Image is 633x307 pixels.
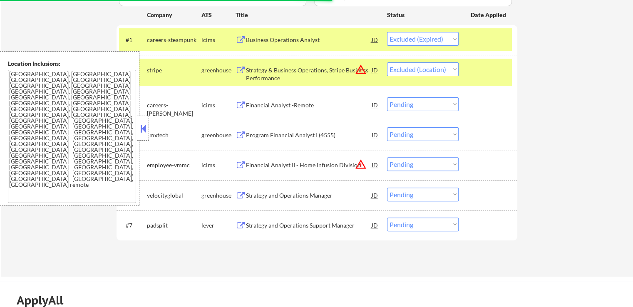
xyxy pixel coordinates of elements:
[147,221,201,230] div: padsplit
[147,131,201,139] div: smxtech
[126,221,140,230] div: #7
[201,131,236,139] div: greenhouse
[246,101,372,109] div: Financial Analyst -Remote
[147,11,201,19] div: Company
[147,101,201,117] div: careers-[PERSON_NAME]
[201,36,236,44] div: icims
[201,191,236,200] div: greenhouse
[371,32,379,47] div: JD
[246,131,372,139] div: Program Financial Analyst I (4555)
[126,36,140,44] div: #1
[147,36,201,44] div: careers-steampunk
[201,101,236,109] div: icims
[371,188,379,203] div: JD
[201,11,236,19] div: ATS
[371,157,379,172] div: JD
[387,7,459,22] div: Status
[201,161,236,169] div: icims
[147,66,201,74] div: stripe
[246,191,372,200] div: Strategy and Operations Manager
[371,218,379,233] div: JD
[201,221,236,230] div: lever
[236,11,379,19] div: Title
[355,158,367,170] button: warning_amber
[246,161,372,169] div: Financial Analyst II - Home Infusion Division
[147,191,201,200] div: velocityglobal
[201,66,236,74] div: greenhouse
[246,66,372,82] div: Strategy & Business Operations, Stripe Business Performance
[246,36,372,44] div: Business Operations Analyst
[147,161,201,169] div: employee-vmmc
[371,97,379,112] div: JD
[246,221,372,230] div: Strategy and Operations Support Manager
[371,127,379,142] div: JD
[355,64,367,75] button: warning_amber
[8,59,136,68] div: Location Inclusions:
[371,62,379,77] div: JD
[471,11,507,19] div: Date Applied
